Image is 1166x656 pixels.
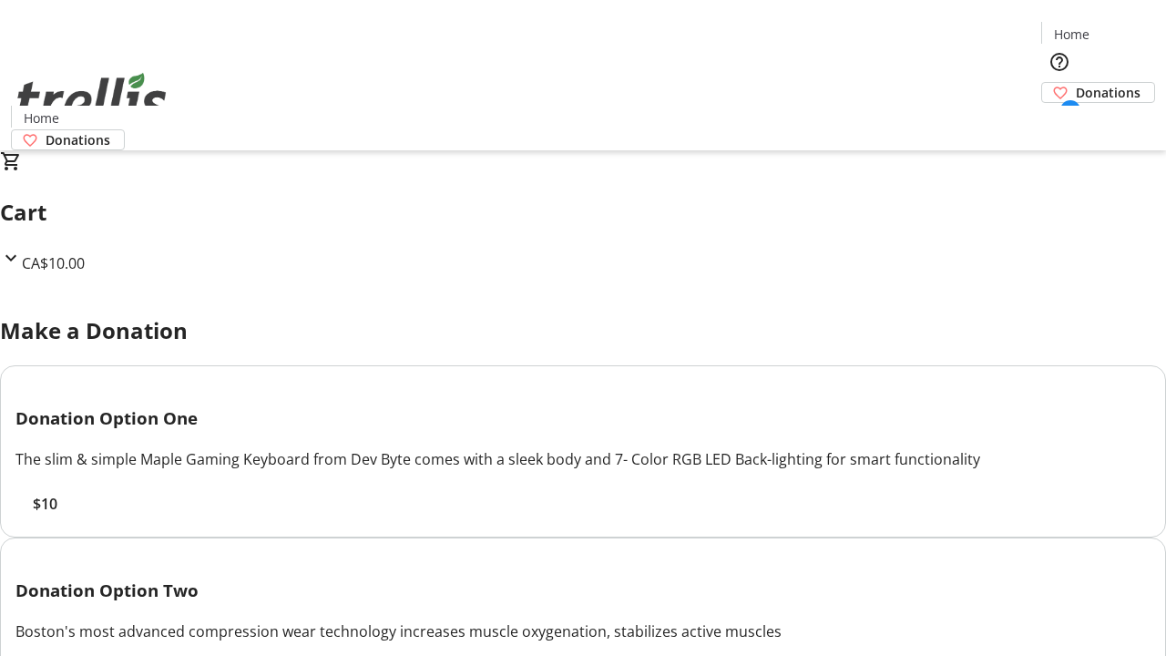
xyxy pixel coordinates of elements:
[15,448,1151,470] div: The slim & simple Maple Gaming Keyboard from Dev Byte comes with a sleek body and 7- Color RGB LE...
[15,620,1151,642] div: Boston's most advanced compression wear technology increases muscle oxygenation, stabilizes activ...
[1042,25,1100,44] a: Home
[1054,25,1089,44] span: Home
[11,53,173,144] img: Orient E2E Organization Zk2cuvdVaT's Logo
[33,493,57,515] span: $10
[12,108,70,128] a: Home
[1041,44,1078,80] button: Help
[1041,82,1155,103] a: Donations
[1076,83,1140,102] span: Donations
[15,578,1151,603] h3: Donation Option Two
[24,108,59,128] span: Home
[11,129,125,150] a: Donations
[15,405,1151,431] h3: Donation Option One
[46,130,110,149] span: Donations
[1041,103,1078,139] button: Cart
[15,493,74,515] button: $10
[22,253,85,273] span: CA$10.00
